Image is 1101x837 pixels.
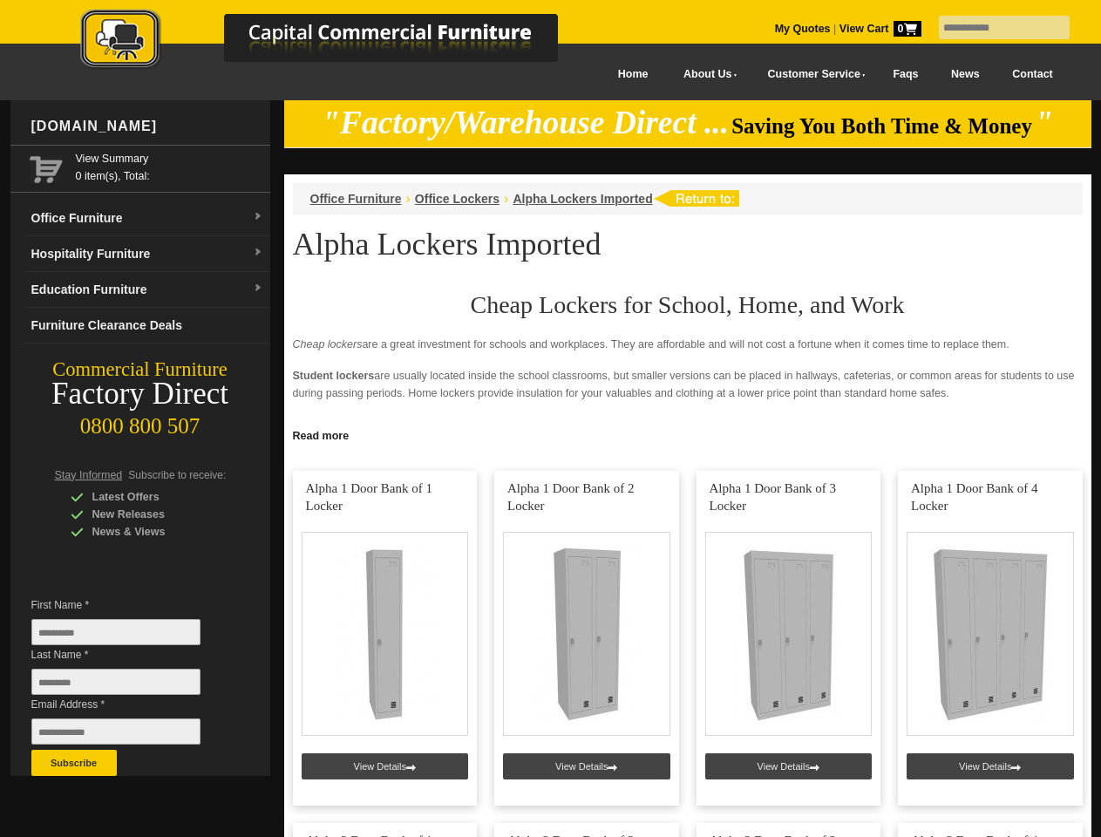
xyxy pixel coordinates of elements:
[731,114,1032,138] span: Saving You Both Time & Money
[76,150,263,167] a: View Summary
[10,357,270,382] div: Commercial Furniture
[877,55,935,94] a: Faqs
[31,619,200,645] input: First Name *
[31,596,227,614] span: First Name *
[24,236,270,272] a: Hospitality Furnituredropdown
[128,469,226,481] span: Subscribe to receive:
[293,336,1083,353] p: are a great investment for schools and workplaces. They are affordable and will not cost a fortun...
[1035,105,1053,140] em: "
[253,248,263,258] img: dropdown
[31,750,117,776] button: Subscribe
[55,469,123,481] span: Stay Informed
[253,212,263,222] img: dropdown
[32,9,642,78] a: Capital Commercial Furniture Logo
[322,105,729,140] em: "Factory/Warehouse Direct ...
[293,416,1083,451] p: provide a sense of security for the employees. Since no one can enter or touch the locker, it red...
[894,21,921,37] span: 0
[24,201,270,236] a: Office Furnituredropdown
[24,308,270,344] a: Furniture Clearance Deals
[32,9,642,72] img: Capital Commercial Furniture Logo
[284,423,1091,445] a: Click to read more
[415,192,500,206] a: Office Lockers
[253,283,263,294] img: dropdown
[836,23,921,35] a: View Cart0
[31,718,200,745] input: Email Address *
[31,646,227,663] span: Last Name *
[293,370,375,382] strong: Student lockers
[10,405,270,439] div: 0800 800 507
[934,55,996,94] a: News
[996,55,1069,94] a: Contact
[71,523,236,541] div: News & Views
[293,338,363,350] em: Cheap lockers
[653,190,739,207] img: return to
[31,669,200,695] input: Last Name *
[293,292,1083,318] h2: Cheap Lockers for School, Home, and Work
[748,55,876,94] a: Customer Service
[71,488,236,506] div: Latest Offers
[24,272,270,308] a: Education Furnituredropdown
[664,55,748,94] a: About Us
[504,190,508,208] li: ›
[293,367,1083,402] p: are usually located inside the school classrooms, but smaller versions can be placed in hallways,...
[76,150,263,182] span: 0 item(s), Total:
[406,190,411,208] li: ›
[71,506,236,523] div: New Releases
[293,228,1083,261] h1: Alpha Lockers Imported
[24,100,270,153] div: [DOMAIN_NAME]
[310,192,402,206] a: Office Furniture
[839,23,921,35] strong: View Cart
[513,192,652,206] a: Alpha Lockers Imported
[10,382,270,406] div: Factory Direct
[775,23,831,35] a: My Quotes
[31,696,227,713] span: Email Address *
